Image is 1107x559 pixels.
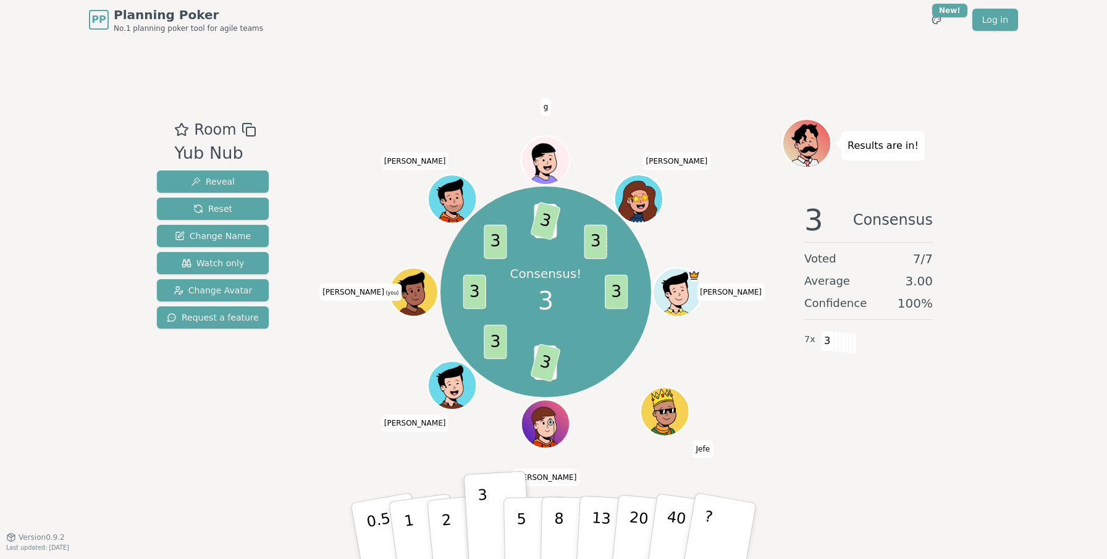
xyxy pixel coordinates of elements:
span: No.1 planning poker tool for agile teams [114,23,263,33]
span: Click to change your name [319,284,402,301]
div: Yub Nub [174,141,256,166]
span: 3 [530,201,561,240]
button: Add as favourite [174,119,189,141]
span: 3 [538,282,553,319]
a: Log in [972,9,1018,31]
span: 7 / 7 [913,250,933,267]
span: 7 x [804,333,815,347]
span: Reveal [191,175,235,188]
span: 3 [484,325,507,359]
span: 3 [820,330,835,351]
span: Click to change your name [512,468,580,485]
span: Click to change your name [643,153,711,170]
span: Jon is the host [688,269,701,282]
span: Request a feature [167,311,259,324]
a: PPPlanning PokerNo.1 planning poker tool for agile teams [89,6,263,33]
span: 3 [804,205,823,235]
span: 3.00 [905,272,933,290]
span: 3 [584,225,607,259]
span: Click to change your name [381,153,449,170]
span: 3 [530,343,561,382]
span: Click to change your name [381,414,449,432]
button: New! [925,9,948,31]
p: Consensus! [510,265,582,282]
span: Change Name [175,230,251,242]
span: Version 0.9.2 [19,532,65,542]
span: (you) [384,290,399,296]
span: Watch only [182,257,245,269]
span: Reset [193,203,232,215]
span: PP [91,12,106,27]
span: Change Avatar [174,284,253,296]
span: Confidence [804,295,867,312]
span: Click to change your name [693,440,713,458]
span: 3 [484,225,507,259]
button: Reveal [157,170,269,193]
button: Reset [157,198,269,220]
span: Last updated: [DATE] [6,544,69,551]
span: 100 % [898,295,933,312]
span: 3 [463,275,486,309]
button: Change Avatar [157,279,269,301]
span: Average [804,272,850,290]
div: New! [932,4,967,17]
span: Voted [804,250,836,267]
button: Click to change your avatar [391,269,437,315]
span: Click to change your name [697,284,765,301]
button: Watch only [157,252,269,274]
span: Consensus [853,205,933,235]
button: Request a feature [157,306,269,329]
p: Results are in! [848,137,919,154]
button: Version0.9.2 [6,532,65,542]
p: 3 [478,486,491,553]
span: Room [194,119,236,141]
span: Planning Poker [114,6,263,23]
span: Click to change your name [541,98,552,116]
span: 3 [605,275,628,309]
button: Change Name [157,225,269,247]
